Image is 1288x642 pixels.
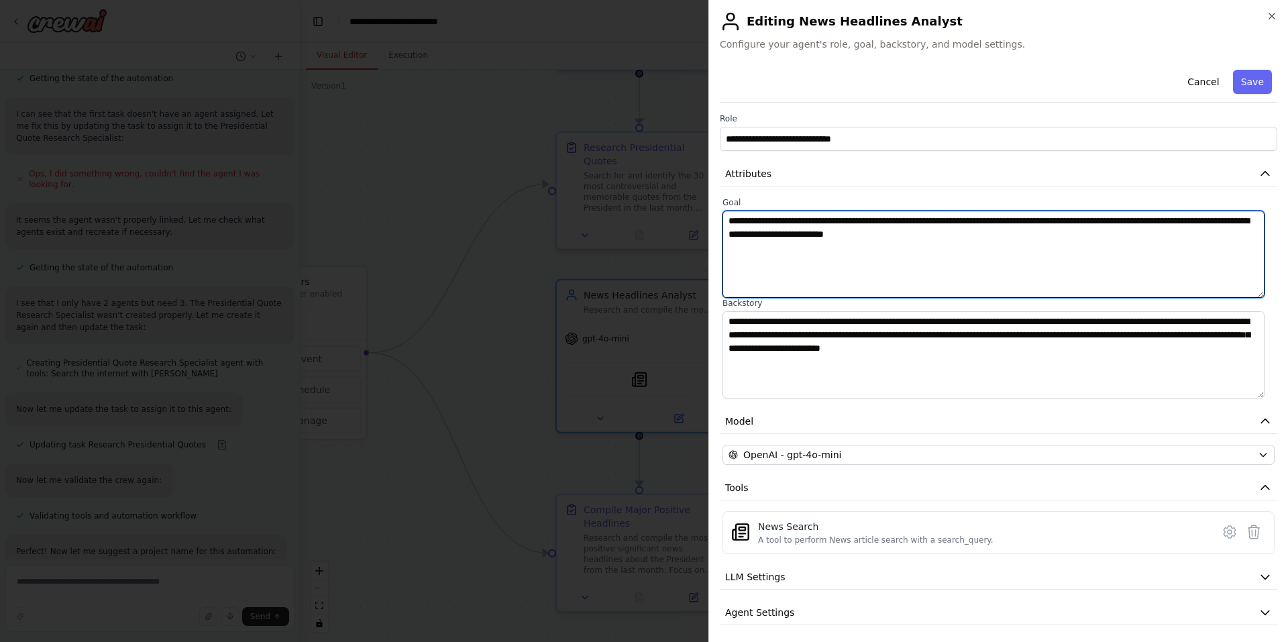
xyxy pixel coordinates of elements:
span: OpenAI - gpt-4o-mini [743,448,841,462]
span: Agent Settings [725,606,794,619]
button: Tools [720,476,1277,500]
button: Model [720,409,1277,434]
span: Model [725,415,753,428]
img: SerplyNewsSearchTool [731,523,750,541]
span: Attributes [725,167,771,180]
button: Agent Settings [720,600,1277,625]
button: Save [1233,70,1272,94]
label: Goal [722,197,1275,208]
button: LLM Settings [720,565,1277,590]
div: A tool to perform News article search with a search_query. [758,535,994,545]
button: Delete tool [1242,520,1266,544]
button: OpenAI - gpt-4o-mini [722,445,1275,465]
button: Attributes [720,162,1277,186]
span: Tools [725,481,749,494]
div: News Search [758,520,994,533]
label: Role [720,113,1277,124]
h2: Editing News Headlines Analyst [720,11,1277,32]
button: Cancel [1179,70,1227,94]
span: LLM Settings [725,570,786,584]
button: Configure tool [1218,520,1242,544]
label: Backstory [722,298,1275,309]
span: Configure your agent's role, goal, backstory, and model settings. [720,38,1277,51]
